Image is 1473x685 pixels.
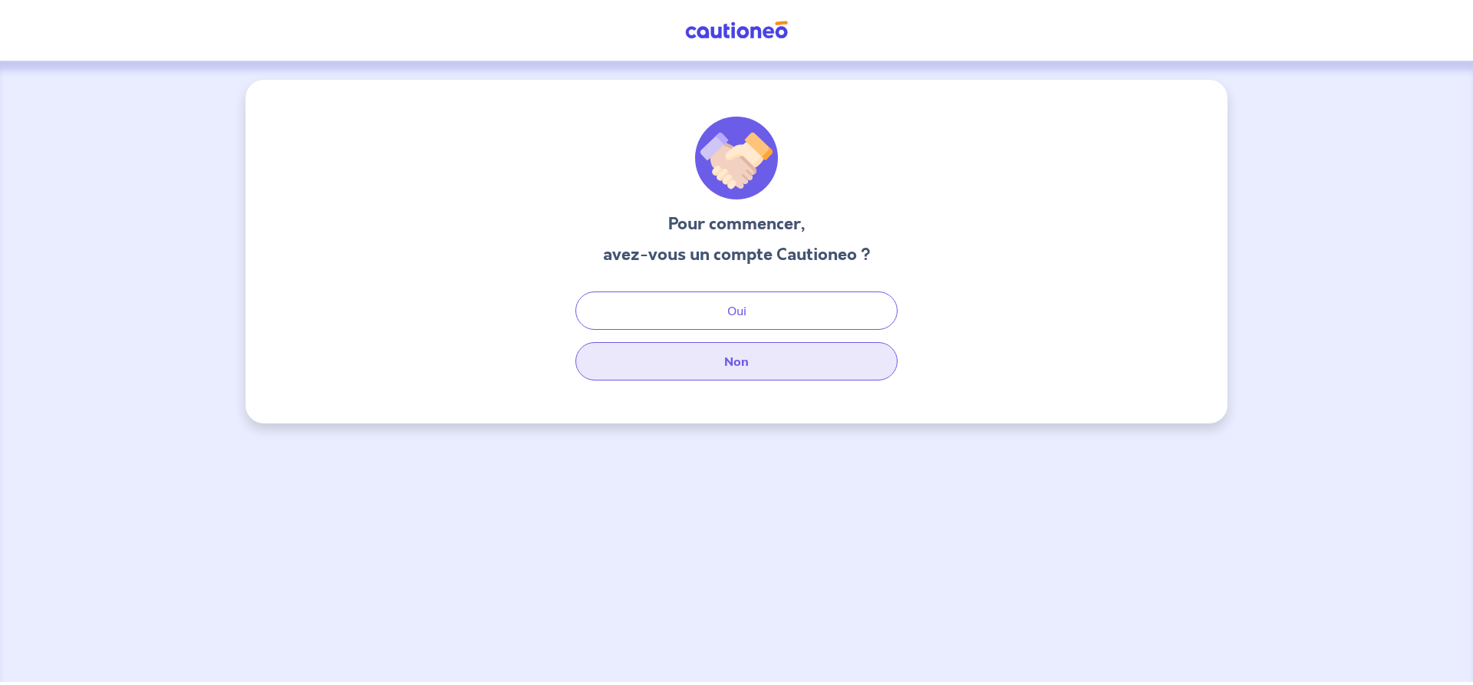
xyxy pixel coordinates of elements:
[603,242,871,267] h3: avez-vous un compte Cautioneo ?
[603,212,871,236] h3: Pour commencer,
[679,21,794,40] img: Cautioneo
[575,291,898,330] button: Oui
[695,117,778,199] img: illu_welcome.svg
[575,342,898,380] button: Non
